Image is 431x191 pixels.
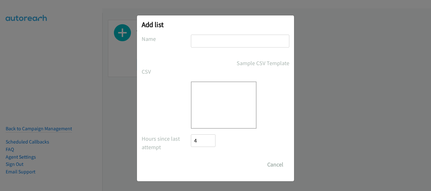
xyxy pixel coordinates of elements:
h2: Add list [142,20,289,29]
a: Sample CSV Template [237,59,289,67]
label: Automatically skip records you've called within this time frame. Note: They'll still appear in th... [142,134,191,151]
label: CSV [142,67,191,76]
label: Name [142,35,191,43]
button: Cancel [261,158,289,171]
